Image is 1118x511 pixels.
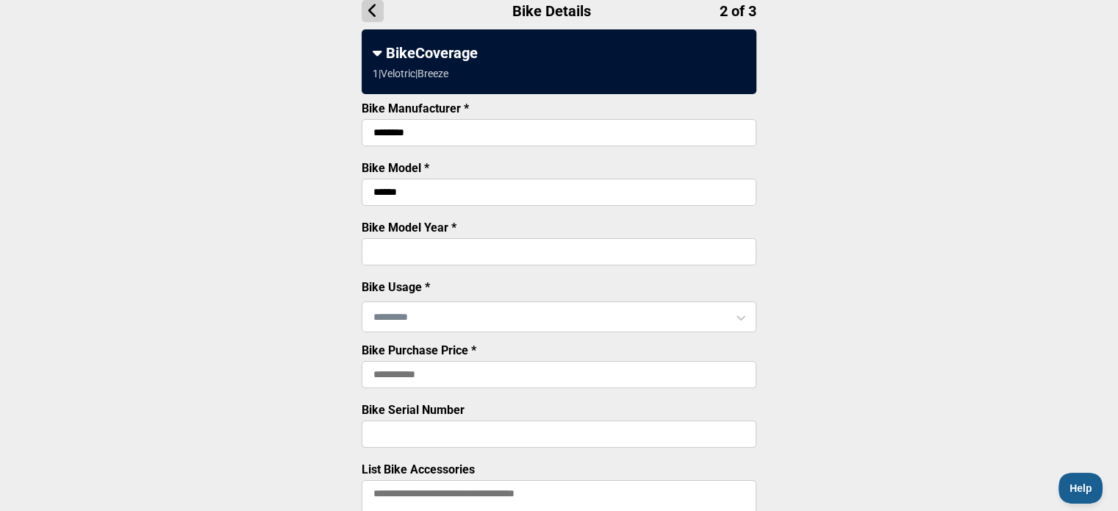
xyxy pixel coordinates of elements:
[362,221,456,235] label: Bike Model Year *
[362,280,430,294] label: Bike Usage *
[1058,473,1103,504] iframe: Toggle Customer Support
[362,403,465,417] label: Bike Serial Number
[373,44,745,62] div: BikeCoverage
[720,2,756,20] span: 2 of 3
[362,343,476,357] label: Bike Purchase Price *
[362,101,469,115] label: Bike Manufacturer *
[373,68,448,79] div: 1 | Velotric | Breeze
[362,161,429,175] label: Bike Model *
[362,462,475,476] label: List Bike Accessories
